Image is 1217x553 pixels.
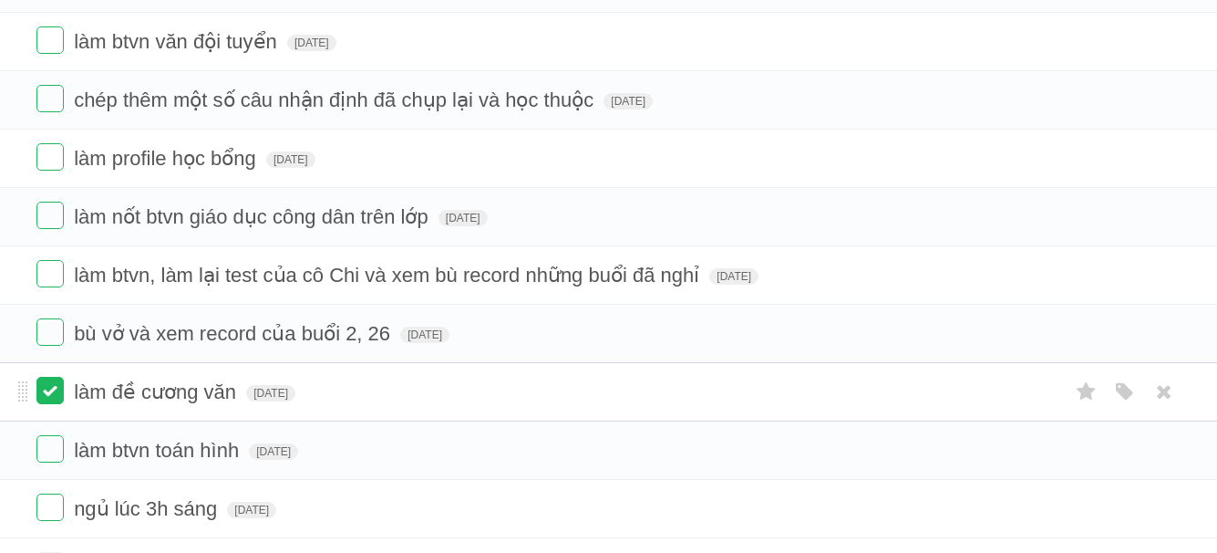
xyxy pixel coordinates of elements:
span: ngủ lúc 3h sáng [74,497,222,520]
span: làm btvn, làm lại test của cô Chi và xem bù record những buổi đã nghỉ [74,264,704,287]
span: [DATE] [400,327,449,343]
span: [DATE] [227,502,276,518]
span: [DATE] [249,443,298,460]
label: Done [36,143,64,171]
label: Done [36,494,64,521]
span: làm đề cương văn [74,381,241,403]
span: bù vở và xem record của buổi 2, 26 [74,322,395,345]
label: Done [36,318,64,346]
span: chép thêm một số câu nhận định đã chụp lại và học thuộc [74,89,598,111]
label: Star task [1069,377,1104,407]
label: Done [36,377,64,404]
span: [DATE] [438,210,488,226]
label: Done [36,85,64,112]
label: Done [36,435,64,463]
label: Done [36,260,64,287]
span: làm profile học bổng [74,147,261,170]
span: [DATE] [287,35,336,51]
span: [DATE] [246,385,295,402]
label: Done [36,202,64,229]
span: [DATE] [603,93,653,110]
label: Done [36,26,64,54]
span: [DATE] [266,151,315,168]
span: làm nốt btvn giáo dục công dân trên lớp [74,205,433,228]
span: làm btvn toán hình [74,439,243,462]
span: làm btvn văn đội tuyển [74,30,282,53]
span: [DATE] [709,268,758,285]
